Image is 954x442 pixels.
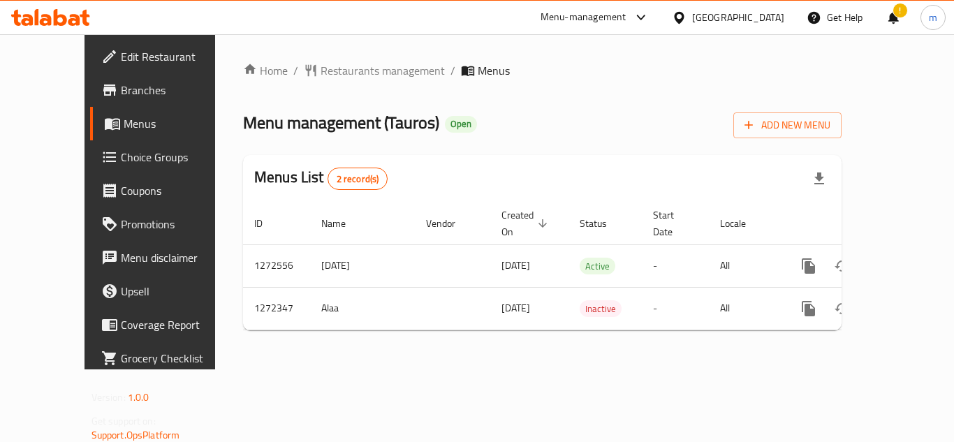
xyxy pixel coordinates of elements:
td: [DATE] [310,244,415,287]
span: Inactive [580,301,622,317]
td: - [642,244,709,287]
a: Coverage Report [90,308,244,341]
a: Promotions [90,207,244,241]
td: - [642,287,709,330]
button: Add New Menu [733,112,842,138]
span: Coupons [121,182,233,199]
span: Name [321,215,364,232]
span: Active [580,258,615,274]
a: Branches [90,73,244,107]
td: All [709,244,781,287]
span: Version: [91,388,126,406]
a: Menus [90,107,244,140]
span: Created On [501,207,552,240]
span: Locale [720,215,764,232]
td: 1272556 [243,244,310,287]
span: Menus [124,115,233,132]
a: Restaurants management [304,62,445,79]
li: / [450,62,455,79]
span: Menus [478,62,510,79]
span: Branches [121,82,233,98]
span: Restaurants management [321,62,445,79]
span: Get support on: [91,412,156,430]
div: Inactive [580,300,622,317]
span: Edit Restaurant [121,48,233,65]
div: Open [445,116,477,133]
a: Upsell [90,274,244,308]
span: Menu management ( Tauros ) [243,107,439,138]
button: more [792,249,825,283]
h2: Menus List [254,167,388,190]
span: Upsell [121,283,233,300]
span: Menu disclaimer [121,249,233,266]
div: [GEOGRAPHIC_DATA] [692,10,784,25]
span: Grocery Checklist [121,350,233,367]
li: / [293,62,298,79]
a: Edit Restaurant [90,40,244,73]
nav: breadcrumb [243,62,842,79]
button: Change Status [825,292,859,325]
span: [DATE] [501,256,530,274]
span: Start Date [653,207,692,240]
span: 2 record(s) [328,172,388,186]
a: Menu disclaimer [90,241,244,274]
button: Change Status [825,249,859,283]
span: Coverage Report [121,316,233,333]
span: [DATE] [501,299,530,317]
a: Home [243,62,288,79]
td: Alaa [310,287,415,330]
div: Menu-management [541,9,626,26]
span: Choice Groups [121,149,233,165]
span: Vendor [426,215,474,232]
th: Actions [781,202,937,245]
table: enhanced table [243,202,937,330]
span: Add New Menu [744,117,830,134]
td: 1272347 [243,287,310,330]
span: 1.0.0 [128,388,149,406]
div: Total records count [328,168,388,190]
a: Coupons [90,174,244,207]
a: Choice Groups [90,140,244,174]
span: Open [445,118,477,130]
span: ID [254,215,281,232]
button: more [792,292,825,325]
span: Status [580,215,625,232]
a: Grocery Checklist [90,341,244,375]
span: Promotions [121,216,233,233]
td: All [709,287,781,330]
span: m [929,10,937,25]
div: Export file [802,162,836,196]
